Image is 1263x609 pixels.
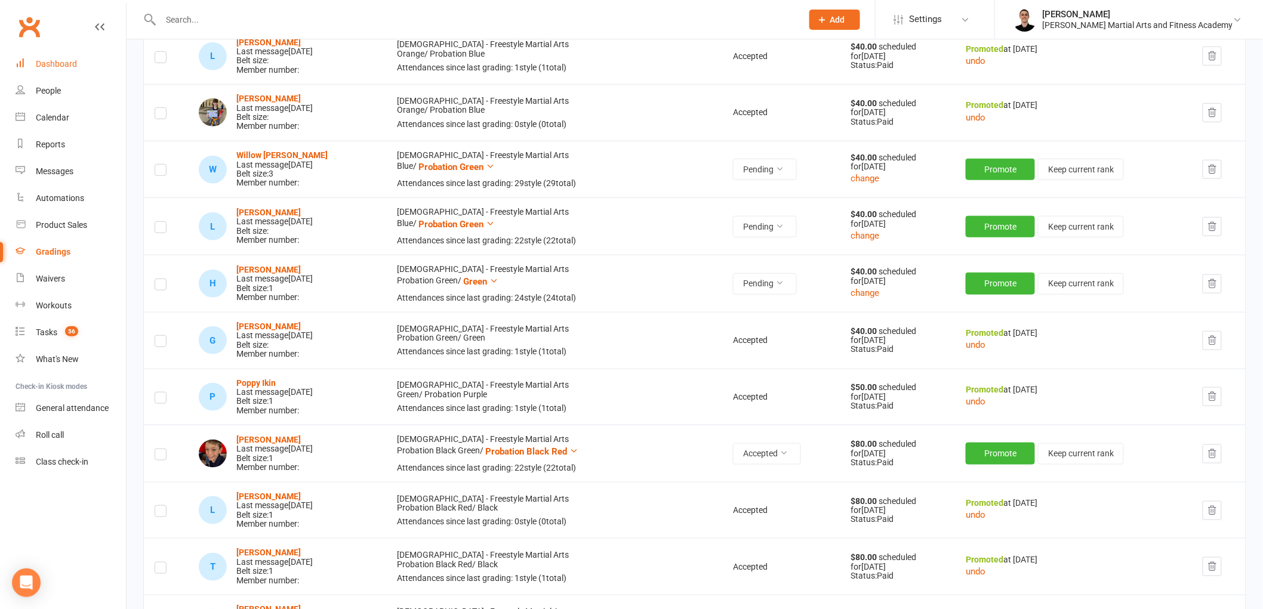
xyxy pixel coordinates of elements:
a: Tasks 56 [16,319,126,346]
strong: $40.00 [851,42,879,51]
div: Belt size: 1 Member number: [236,435,313,472]
div: Tom Brooks [199,553,227,581]
div: Laura Dunn [199,42,227,70]
a: General attendance kiosk mode [16,395,126,422]
span: Accepted [733,51,768,61]
div: Last message [DATE] [236,217,313,226]
button: Probation Black Red [485,444,578,459]
div: Roll call [36,430,64,440]
button: change [851,228,880,243]
span: Black [478,559,498,569]
div: Open Intercom Messenger [12,568,41,597]
div: Status: Paid [851,61,945,70]
div: Last message [DATE] [236,444,313,453]
strong: Promoted [966,498,1003,508]
button: Keep current rank [1038,159,1124,180]
strong: Promoted [966,555,1003,564]
div: People [36,86,61,95]
button: Green [463,274,498,289]
td: [DEMOGRAPHIC_DATA] - Freestyle Martial Arts Probation Green / [386,255,722,312]
img: Ben Madden [199,440,227,468]
div: Belt size: 1 Member number: [236,492,313,529]
a: Poppy Ikin [236,378,276,388]
div: Last message [DATE] [236,558,313,567]
div: scheduled for [DATE] [851,42,945,61]
div: Willow Salter [199,156,227,184]
a: [PERSON_NAME] [236,435,301,444]
strong: [PERSON_NAME] [236,548,301,557]
div: Status: Paid [851,401,945,410]
button: change [851,286,880,300]
div: scheduled for [DATE] [851,497,945,515]
a: Willow [PERSON_NAME] [236,150,328,160]
span: Accepted [733,505,768,515]
a: Calendar [16,104,126,131]
a: People [16,78,126,104]
button: Accepted [733,443,801,465]
span: Add [830,15,845,24]
span: Green [463,333,485,342]
div: What's New [36,354,79,364]
button: Keep current rank [1038,443,1124,465]
strong: $80.00 [851,552,879,562]
div: Belt size: Member number: [236,208,313,245]
a: Workouts [16,292,126,319]
div: Belt size: 1 Member number: [236,548,313,585]
strong: [PERSON_NAME] [236,208,301,217]
a: Class kiosk mode [16,449,126,475]
div: at [DATE] [966,45,1181,54]
div: Attendances since last grading: 22 style ( 22 total) [397,463,711,472]
div: at [DATE] [966,385,1181,394]
div: Class check-in [36,457,88,466]
strong: [PERSON_NAME] [236,321,301,331]
a: Automations [16,185,126,212]
span: Probation Green [418,219,483,230]
a: [PERSON_NAME] [236,265,301,274]
td: [DEMOGRAPHIC_DATA] - Freestyle Martial Arts Probation Green / [386,312,722,369]
div: Attendances since last grading: 22 style ( 22 total) [397,236,711,245]
td: [DEMOGRAPHIC_DATA] - Freestyle Martial Arts Green / [386,369,722,425]
button: Probation Green [418,217,495,231]
button: Keep current rank [1038,273,1124,295]
strong: $40.00 [851,326,879,336]
button: change [851,171,880,186]
button: undo [966,54,985,68]
div: Product Sales [36,220,87,230]
div: Last message [DATE] [236,47,313,56]
a: Gradings [16,239,126,265]
div: scheduled for [DATE] [851,553,945,571]
div: Messages [36,166,73,176]
div: General attendance [36,403,109,413]
td: [DEMOGRAPHIC_DATA] - Freestyle Martial Arts Orange / [386,84,722,141]
div: Attendances since last grading: 29 style ( 29 total) [397,179,711,188]
button: Pending [733,273,797,295]
button: Promote [966,216,1035,237]
button: Probation Green [418,160,495,174]
img: thumb_image1729140307.png [1013,8,1037,32]
div: Status: Paid [851,515,945,524]
td: [DEMOGRAPHIC_DATA] - Freestyle Martial Arts Orange / [386,28,722,85]
a: [PERSON_NAME] [236,94,301,103]
div: Status: Paid [851,458,945,467]
div: Gradings [36,247,70,256]
a: [PERSON_NAME] [236,491,301,501]
div: Attendances since last grading: 0 style ( 0 total) [397,120,711,129]
div: Attendances since last grading: 1 style ( 1 total) [397,574,711,583]
div: Attendances since last grading: 1 style ( 1 total) [397,347,711,356]
div: Automations [36,193,84,203]
div: Tasks [36,327,57,337]
a: Messages [16,158,126,185]
button: undo [966,110,985,125]
div: Attendances since last grading: 1 style ( 1 total) [397,63,711,72]
strong: $40.00 [851,98,879,108]
button: Add [809,10,860,30]
strong: $50.00 [851,382,879,392]
strong: $80.00 [851,439,879,449]
strong: $40.00 [851,209,879,219]
button: undo [966,564,985,579]
div: scheduled for [DATE] [851,267,945,286]
td: [DEMOGRAPHIC_DATA] - Freestyle Martial Arts Blue / [386,141,722,198]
